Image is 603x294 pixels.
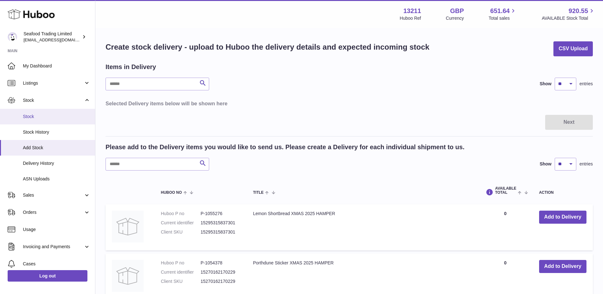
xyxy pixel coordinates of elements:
button: Add to Delivery [539,260,586,273]
dd: 15270162170229 [201,269,240,275]
dt: Huboo P no [161,211,201,217]
td: 0 [478,204,532,250]
div: Currency [446,15,464,21]
strong: GBP [450,7,464,15]
dd: P-1054378 [201,260,240,266]
div: Action [539,191,586,195]
dd: 15295315837301 [201,229,240,235]
span: 920.55 [569,7,588,15]
dt: Client SKU [161,278,201,284]
span: Usage [23,227,90,233]
img: online@rickstein.com [8,32,17,42]
dt: Current identifier [161,269,201,275]
span: AVAILABLE Stock Total [542,15,595,21]
label: Show [540,161,552,167]
dd: P-1055276 [201,211,240,217]
span: Stock History [23,129,90,135]
label: Show [540,81,552,87]
img: Lemon Shortbread XMAS 2025 HAMPER [112,211,144,242]
h2: Items in Delivery [106,63,156,71]
strong: 13211 [403,7,421,15]
dd: 15270162170229 [201,278,240,284]
h1: Create stock delivery - upload to Huboo the delivery details and expected incoming stock [106,42,429,52]
span: Total sales [489,15,517,21]
button: Add to Delivery [539,211,586,224]
span: Title [253,191,264,195]
span: AVAILABLE Total [495,186,516,195]
button: CSV Upload [553,41,593,56]
a: Log out [8,270,87,282]
span: 651.64 [490,7,510,15]
span: Listings [23,80,84,86]
div: Seafood Trading Limited [24,31,81,43]
span: ASN Uploads [23,176,90,182]
span: entries [579,161,593,167]
h2: Please add to the Delivery items you would like to send us. Please create a Delivery for each ind... [106,143,464,151]
div: Huboo Ref [400,15,421,21]
a: 920.55 AVAILABLE Stock Total [542,7,595,21]
span: Invoicing and Payments [23,244,84,250]
dt: Current identifier [161,220,201,226]
span: entries [579,81,593,87]
img: Porthdune Sticker XMAS 2025 HAMPER [112,260,144,292]
h3: Selected Delivery items below will be shown here [106,100,593,107]
span: Cases [23,261,90,267]
td: Lemon Shortbread XMAS 2025 HAMPER [247,204,478,250]
span: Stock [23,114,90,120]
span: Orders [23,209,84,215]
span: Huboo no [161,191,182,195]
dt: Huboo P no [161,260,201,266]
span: Sales [23,192,84,198]
dt: Client SKU [161,229,201,235]
span: Stock [23,97,84,103]
span: My Dashboard [23,63,90,69]
span: Delivery History [23,160,90,166]
span: Add Stock [23,145,90,151]
a: 651.64 Total sales [489,7,517,21]
span: [EMAIL_ADDRESS][DOMAIN_NAME] [24,37,93,42]
dd: 15295315837301 [201,220,240,226]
